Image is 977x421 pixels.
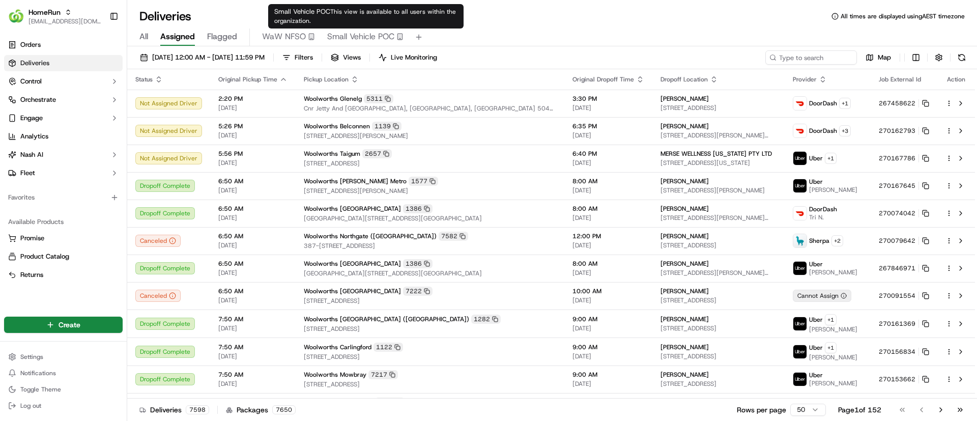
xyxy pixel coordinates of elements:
[879,237,915,245] span: 270079642
[8,270,119,279] a: Returns
[809,178,823,186] span: Uber
[793,317,807,330] img: uber-new-logo.jpeg
[218,296,288,304] span: [DATE]
[737,405,786,415] p: Rows per page
[4,399,123,413] button: Log out
[879,154,915,162] span: 270167786
[4,128,123,145] a: Analytics
[135,290,181,302] div: Canceled
[879,375,915,383] span: 270153662
[572,159,644,167] span: [DATE]
[839,125,851,136] button: +3
[20,59,49,68] span: Deliveries
[660,122,709,130] span: [PERSON_NAME]
[20,40,41,49] span: Orders
[218,269,288,277] span: [DATE]
[809,371,823,379] span: Uber
[809,237,829,245] span: Sherpa
[793,75,817,83] span: Provider
[135,50,269,65] button: [DATE] 12:00 AM - [DATE] 11:59 PM
[793,345,807,358] img: uber-new-logo.jpeg
[660,205,709,213] span: [PERSON_NAME]
[295,53,313,62] span: Filters
[660,269,777,277] span: [STREET_ADDRESS][PERSON_NAME][PERSON_NAME]
[218,75,277,83] span: Original Pickup Time
[660,131,777,139] span: [STREET_ADDRESS][PERSON_NAME][PERSON_NAME]
[879,209,929,217] button: 270074042
[879,264,915,272] span: 267846971
[20,252,69,261] span: Product Catalog
[660,159,777,167] span: [STREET_ADDRESS][US_STATE]
[4,317,123,333] button: Create
[4,55,123,71] a: Deliveries
[4,92,123,108] button: Orchestrate
[809,205,837,213] span: DoorDash
[793,152,807,165] img: uber-new-logo.jpeg
[20,270,43,279] span: Returns
[572,352,644,360] span: [DATE]
[20,114,43,123] span: Engage
[28,17,101,25] button: [EMAIL_ADDRESS][DOMAIN_NAME]
[572,122,644,130] span: 6:35 PM
[809,325,857,333] span: [PERSON_NAME]
[660,324,777,332] span: [STREET_ADDRESS]
[409,177,438,186] div: 1577
[809,353,857,361] span: [PERSON_NAME]
[304,297,556,305] span: [STREET_ADDRESS]
[218,150,288,158] span: 5:56 PM
[572,75,634,83] span: Original Dropoff Time
[304,104,556,113] span: Cnr Jetty And [GEOGRAPHIC_DATA], [GEOGRAPHIC_DATA], [GEOGRAPHIC_DATA] 5045, [GEOGRAPHIC_DATA]
[793,124,807,137] img: doordash_logo_v2.png
[572,104,644,112] span: [DATE]
[572,186,644,194] span: [DATE]
[793,179,807,192] img: uber-new-logo.jpeg
[218,205,288,213] span: 6:50 AM
[879,237,929,245] button: 270079642
[218,380,288,388] span: [DATE]
[274,8,456,25] span: This view is available to all users within the organization.
[268,4,464,29] div: Small Vehicle POC
[825,153,837,164] button: +1
[660,343,709,351] span: [PERSON_NAME]
[572,324,644,332] span: [DATE]
[660,296,777,304] span: [STREET_ADDRESS]
[304,205,401,213] span: Woolworths [GEOGRAPHIC_DATA]
[4,214,123,230] div: Available Products
[375,398,405,407] div: 8165
[878,53,891,62] span: Map
[879,209,915,217] span: 270074042
[879,292,929,300] button: 270091554
[793,234,807,247] img: sherpa_logo.png
[304,371,366,379] span: Woolworths Mowbray
[218,343,288,351] span: 7:50 AM
[304,177,407,185] span: Woolworths [PERSON_NAME] Metro
[304,187,556,195] span: [STREET_ADDRESS][PERSON_NAME]
[218,371,288,379] span: 7:50 AM
[879,320,915,328] span: 270161369
[304,260,401,268] span: Woolworths [GEOGRAPHIC_DATA]
[372,122,401,131] div: 1139
[660,177,709,185] span: [PERSON_NAME]
[825,314,837,325] button: +1
[262,31,306,43] span: WaW NFSO
[793,97,807,110] img: doordash_logo_v2.png
[660,95,709,103] span: [PERSON_NAME]
[304,269,556,277] span: [GEOGRAPHIC_DATA][STREET_ADDRESS][GEOGRAPHIC_DATA]
[4,248,123,265] button: Product Catalog
[471,315,501,324] div: 1282
[4,73,123,90] button: Control
[4,37,123,53] a: Orders
[660,260,709,268] span: [PERSON_NAME]
[793,262,807,275] img: uber-new-logo.jpeg
[879,99,915,107] span: 267458622
[364,94,393,103] div: 5311
[831,235,843,246] button: +2
[660,380,777,388] span: [STREET_ADDRESS]
[152,53,265,62] span: [DATE] 12:00 AM - [DATE] 11:59 PM
[572,131,644,139] span: [DATE]
[839,98,851,109] button: +1
[304,380,556,388] span: [STREET_ADDRESS]
[4,382,123,397] button: Toggle Theme
[391,53,437,62] span: Live Monitoring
